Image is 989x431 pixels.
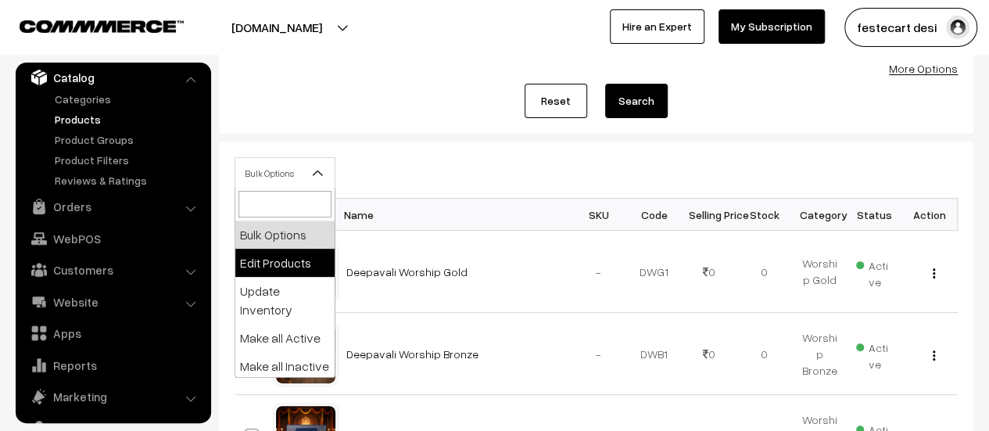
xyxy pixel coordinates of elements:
[51,172,206,189] a: Reviews & Ratings
[682,313,737,395] td: 0
[902,199,958,231] th: Action
[235,160,335,187] span: Bulk Options
[572,199,627,231] th: SKU
[572,231,627,313] td: -
[20,224,206,253] a: WebPOS
[626,313,682,395] td: DWB1
[792,231,847,313] td: Worship Gold
[572,313,627,395] td: -
[20,383,206,411] a: Marketing
[51,131,206,148] a: Product Groups
[718,9,825,44] a: My Subscription
[847,199,902,231] th: Status
[177,8,377,47] button: [DOMAIN_NAME]
[605,84,668,118] button: Search
[235,352,335,380] li: Make all Inactive
[51,91,206,107] a: Categories
[20,351,206,379] a: Reports
[525,84,587,118] a: Reset
[51,152,206,168] a: Product Filters
[346,265,468,278] a: Deepavali Worship Gold
[20,16,156,34] a: COMMMERCE
[20,20,184,32] img: COMMMERCE
[626,231,682,313] td: DWG1
[933,350,935,361] img: Menu
[889,62,958,75] a: More Options
[856,253,893,290] span: Active
[235,324,335,352] li: Make all Active
[20,319,206,347] a: Apps
[51,111,206,128] a: Products
[844,8,977,47] button: festecart desi
[20,256,206,284] a: Customers
[235,249,335,277] li: Edit Products
[736,313,792,395] td: 0
[20,288,206,316] a: Website
[235,221,335,249] li: Bulk Options
[235,157,335,189] span: Bulk Options
[20,63,206,92] a: Catalog
[946,16,969,39] img: user
[346,347,478,361] a: Deepavali Worship Bronze
[235,277,335,324] li: Update Inventory
[792,313,847,395] td: Worship Bronze
[933,268,935,278] img: Menu
[337,199,572,231] th: Name
[610,9,704,44] a: Hire an Expert
[682,199,737,231] th: Selling Price
[626,199,682,231] th: Code
[682,231,737,313] td: 0
[792,199,847,231] th: Category
[736,199,792,231] th: Stock
[20,192,206,221] a: Orders
[736,231,792,313] td: 0
[856,336,893,372] span: Active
